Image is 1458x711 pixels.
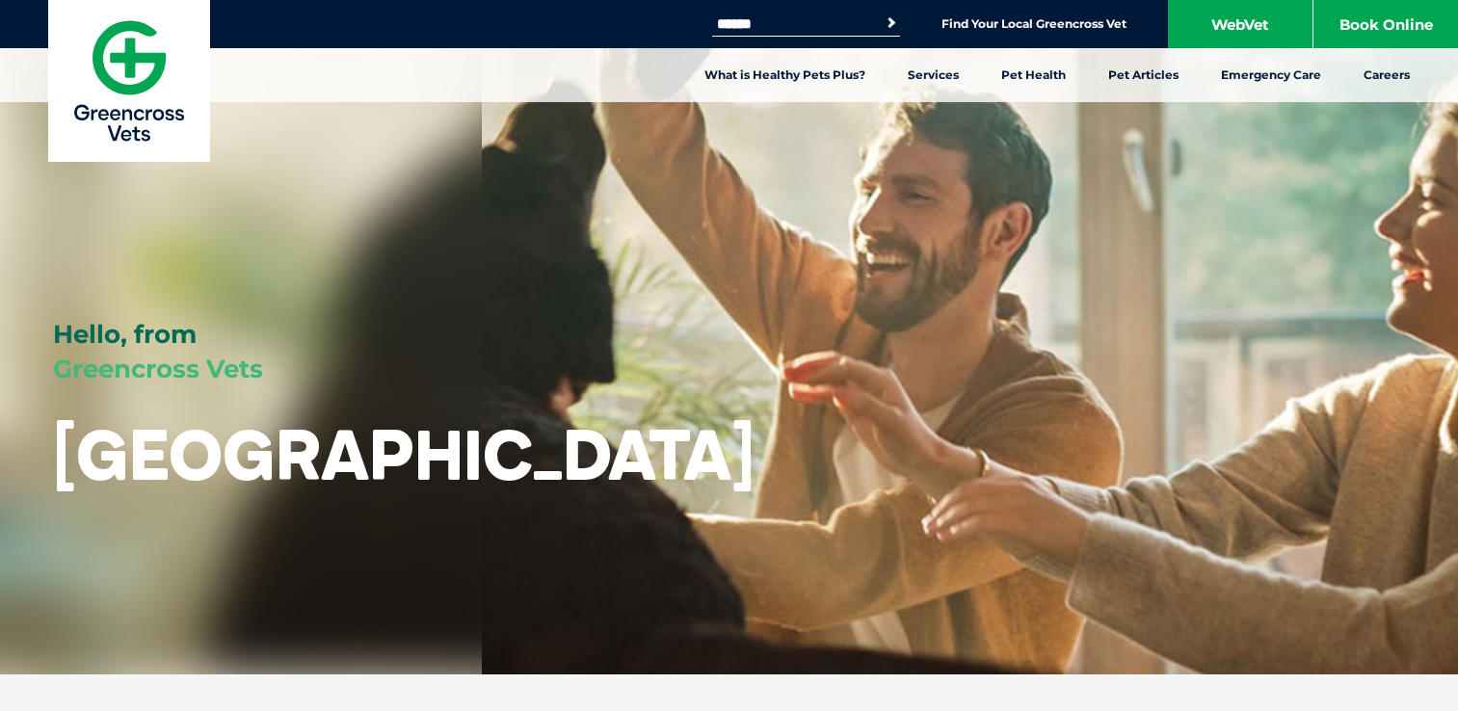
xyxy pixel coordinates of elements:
[887,48,980,102] a: Services
[1342,48,1431,102] a: Careers
[53,319,197,350] span: Hello, from
[1200,48,1342,102] a: Emergency Care
[980,48,1087,102] a: Pet Health
[53,354,263,384] span: Greencross Vets
[1087,48,1200,102] a: Pet Articles
[941,16,1127,32] a: Find Your Local Greencross Vet
[683,48,887,102] a: What is Healthy Pets Plus?
[882,13,901,33] button: Search
[53,416,755,492] h1: [GEOGRAPHIC_DATA]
